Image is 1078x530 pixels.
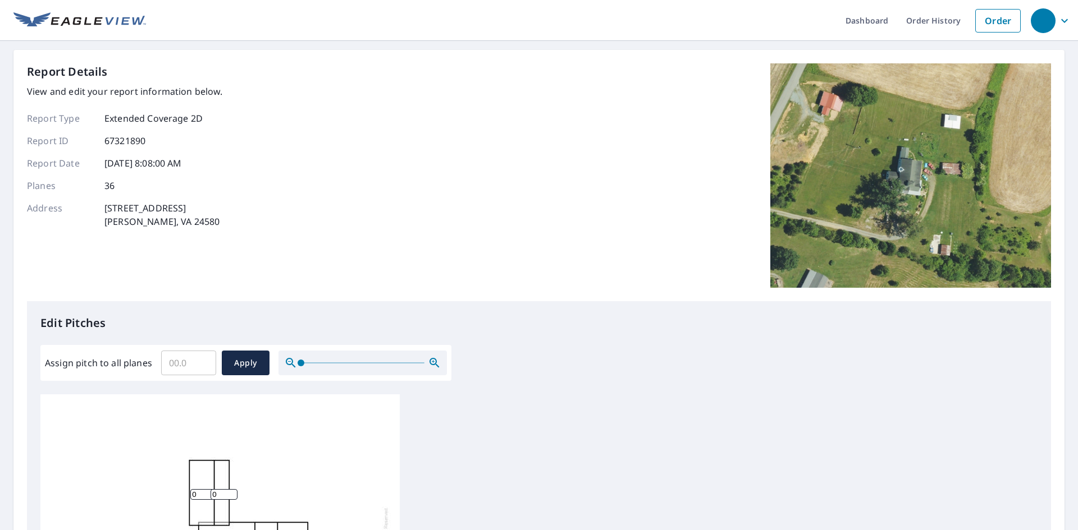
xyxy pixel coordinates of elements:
[975,9,1021,33] a: Order
[27,63,108,80] p: Report Details
[27,134,94,148] p: Report ID
[13,12,146,29] img: EV Logo
[40,315,1038,331] p: Edit Pitches
[27,112,94,125] p: Report Type
[222,351,269,375] button: Apply
[104,201,220,228] p: [STREET_ADDRESS] [PERSON_NAME], VA 24580
[27,201,94,228] p: Address
[104,179,115,192] p: 36
[27,85,223,98] p: View and edit your report information below.
[104,156,182,170] p: [DATE] 8:08:00 AM
[27,179,94,192] p: Planes
[27,156,94,170] p: Report Date
[104,112,203,125] p: Extended Coverage 2D
[770,63,1051,288] img: Top image
[104,134,145,148] p: 67321890
[161,347,216,379] input: 00.0
[231,356,261,370] span: Apply
[45,356,152,370] label: Assign pitch to all planes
